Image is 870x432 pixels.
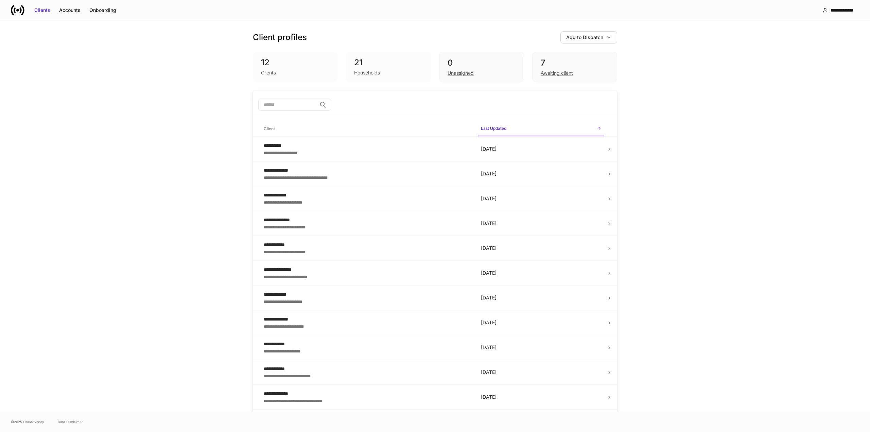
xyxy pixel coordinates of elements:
h6: Client [264,125,275,132]
p: [DATE] [481,170,601,177]
span: Client [261,122,473,136]
div: 12 [261,57,330,68]
h6: Last Updated [481,125,506,132]
div: Clients [261,69,276,76]
p: [DATE] [481,344,601,351]
p: [DATE] [481,145,601,152]
p: [DATE] [481,270,601,276]
div: Add to Dispatch [566,34,603,41]
div: 0Unassigned [439,52,524,82]
p: [DATE] [481,220,601,227]
p: [DATE] [481,319,601,326]
p: [DATE] [481,195,601,202]
h3: Client profiles [253,32,307,43]
p: [DATE] [481,394,601,400]
p: [DATE] [481,245,601,252]
p: [DATE] [481,294,601,301]
span: © 2025 OneAdvisory [11,419,44,425]
div: Clients [34,7,50,14]
div: Unassigned [448,70,474,76]
p: [DATE] [481,369,601,376]
button: Add to Dispatch [560,31,617,44]
div: Onboarding [89,7,116,14]
a: Data Disclaimer [58,419,83,425]
div: 21 [354,57,423,68]
div: Households [354,69,380,76]
div: Accounts [59,7,81,14]
div: 7 [541,57,609,68]
button: Onboarding [85,5,121,16]
button: Accounts [55,5,85,16]
button: Clients [30,5,55,16]
span: Last Updated [478,122,604,136]
div: 0 [448,57,516,68]
div: 7Awaiting client [532,52,617,82]
div: Awaiting client [541,70,573,76]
